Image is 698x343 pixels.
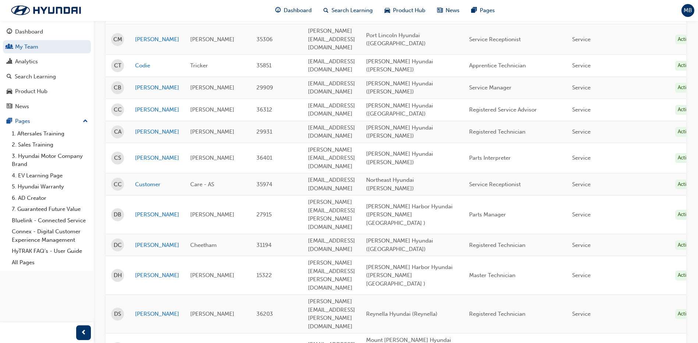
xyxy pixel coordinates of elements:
a: [PERSON_NAME] [135,35,179,44]
span: News [446,6,460,15]
span: Service [572,84,591,91]
div: Product Hub [15,87,47,96]
span: 31194 [256,242,272,248]
span: Service Receptionist [469,181,521,188]
span: 35974 [256,181,272,188]
span: car-icon [7,88,12,95]
span: 29909 [256,84,273,91]
div: Active [675,61,694,71]
span: DH [114,271,122,280]
a: Analytics [3,55,91,68]
div: Active [675,35,694,45]
span: Apprentice Technician [469,62,526,69]
span: Service [572,272,591,279]
span: 36401 [256,155,272,161]
span: [EMAIL_ADDRESS][DOMAIN_NAME] [308,58,355,73]
span: Dashboard [284,6,312,15]
span: Service [572,36,591,43]
a: 7. Guaranteed Future Value [9,204,91,215]
span: DB [114,211,121,219]
div: Active [675,105,694,115]
div: Dashboard [15,28,43,36]
img: Trak [4,3,88,18]
button: MB [681,4,694,17]
a: Dashboard [3,25,91,39]
button: DashboardMy TeamAnalyticsSearch LearningProduct HubNews [3,24,91,114]
a: Connex - Digital Customer Experience Management [9,226,91,245]
span: Reynella Hyundai (Reynella) [366,311,437,317]
a: Search Learning [3,70,91,84]
a: search-iconSearch Learning [318,3,379,18]
span: [PERSON_NAME] Harbor Hyundai ([PERSON_NAME][GEOGRAPHIC_DATA] ) [366,203,453,226]
div: Active [675,127,694,137]
span: [PERSON_NAME] Hyundai ([GEOGRAPHIC_DATA]) [366,237,433,252]
div: Pages [15,117,30,125]
span: CS [114,154,121,162]
a: guage-iconDashboard [269,3,318,18]
span: Search Learning [332,6,373,15]
span: Registered Service Advisor [469,106,537,113]
div: Active [675,180,694,190]
div: Active [675,270,694,280]
div: Active [675,210,694,220]
a: pages-iconPages [465,3,501,18]
a: 4. EV Learning Page [9,170,91,181]
span: [PERSON_NAME] [190,36,234,43]
div: Active [675,309,694,319]
a: 1. Aftersales Training [9,128,91,139]
div: Active [675,240,694,250]
span: prev-icon [81,328,86,337]
a: [PERSON_NAME] [135,128,179,136]
span: news-icon [7,103,12,110]
span: [PERSON_NAME] [190,272,234,279]
span: [EMAIL_ADDRESS][DOMAIN_NAME] [308,237,355,252]
span: Service [572,128,591,135]
span: [PERSON_NAME][EMAIL_ADDRESS][PERSON_NAME][DOMAIN_NAME] [308,199,355,230]
span: Service Receptionist [469,36,521,43]
span: 27915 [256,211,272,218]
span: 36203 [256,311,273,317]
span: DC [114,241,122,250]
a: 2. Sales Training [9,139,91,151]
span: [PERSON_NAME] [190,84,234,91]
span: [PERSON_NAME] Hyundai ([PERSON_NAME]) [366,124,433,139]
span: 36312 [256,106,272,113]
span: Pages [480,6,495,15]
a: news-iconNews [431,3,465,18]
span: 29931 [256,128,272,135]
div: Active [675,83,694,93]
span: 35306 [256,36,273,43]
span: search-icon [323,6,329,15]
span: Parts Manager [469,211,506,218]
span: guage-icon [275,6,281,15]
span: [PERSON_NAME][EMAIL_ADDRESS][DOMAIN_NAME] [308,146,355,170]
span: Service [572,242,591,248]
span: [EMAIL_ADDRESS][DOMAIN_NAME] [308,80,355,95]
span: Product Hub [393,6,425,15]
a: News [3,100,91,113]
span: news-icon [437,6,443,15]
span: [PERSON_NAME] Hyundai ([PERSON_NAME]) [366,80,433,95]
div: Analytics [15,57,38,66]
a: 6. AD Creator [9,192,91,204]
span: pages-icon [7,118,12,125]
span: CC [114,106,122,114]
span: Service Manager [469,84,511,91]
span: Parts Interpreter [469,155,511,161]
button: Pages [3,114,91,128]
span: CB [114,84,121,92]
span: Registered Technician [469,128,525,135]
span: Northeast Hyundai ([PERSON_NAME]) [366,177,414,192]
a: All Pages [9,257,91,268]
span: up-icon [83,117,88,126]
a: HyTRAK FAQ's - User Guide [9,245,91,257]
a: [PERSON_NAME] [135,84,179,92]
a: car-iconProduct Hub [379,3,431,18]
span: [PERSON_NAME] [190,128,234,135]
span: DS [114,310,121,318]
a: My Team [3,40,91,54]
a: [PERSON_NAME] [135,241,179,250]
span: people-icon [7,44,12,50]
a: [PERSON_NAME] [135,310,179,318]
